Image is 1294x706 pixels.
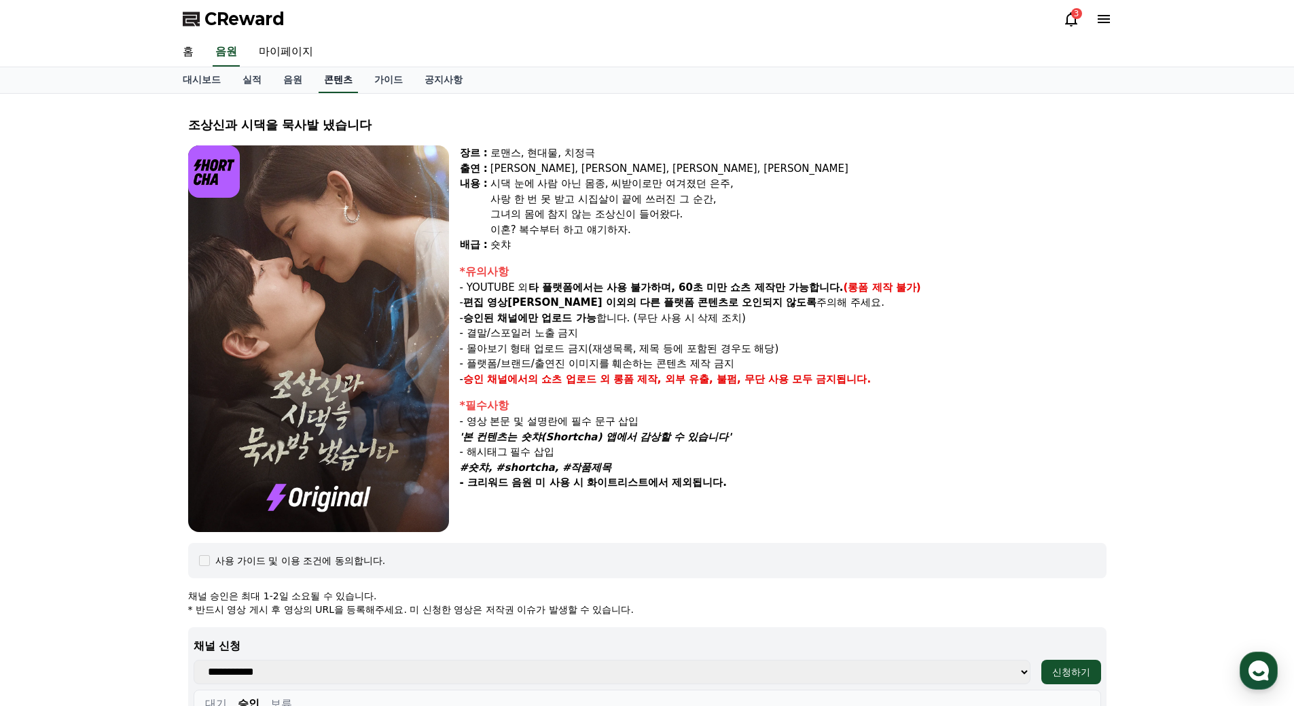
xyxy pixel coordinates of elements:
a: 홈 [4,431,90,465]
button: 신청하기 [1041,660,1101,684]
strong: 승인된 채널에만 업로드 가능 [463,312,596,324]
div: 숏챠 [490,237,1107,253]
img: logo [188,145,240,198]
p: - 결말/스포일러 노출 금지 [460,325,1107,341]
a: 콘텐츠 [319,67,358,93]
a: CReward [183,8,285,30]
img: video [188,145,449,532]
a: 홈 [172,38,204,67]
div: 그녀의 몸에 참지 않는 조상신이 들어왔다. [490,207,1107,222]
div: 출연 : [460,161,488,177]
div: 로맨스, 현대물, 치정극 [490,145,1107,161]
strong: 승인 채널에서의 쇼츠 업로드 외 [463,373,610,385]
span: 대화 [124,452,141,463]
span: 홈 [43,451,51,462]
div: 이혼? 복수부터 하고 얘기하자. [490,222,1107,238]
a: 설정 [175,431,261,465]
div: 조상신과 시댁을 묵사발 냈습니다 [188,116,1107,135]
div: 신청하기 [1052,665,1090,679]
p: 채널 승인은 최대 1-2일 소요될 수 있습니다. [188,589,1107,603]
p: * 반드시 영상 게시 후 영상의 URL을 등록해주세요. 미 신청한 영상은 저작권 이슈가 발생할 수 있습니다. [188,603,1107,616]
div: 배급 : [460,237,488,253]
a: 음원 [272,67,313,93]
strong: 타 플랫폼에서는 사용 불가하며, 60초 미만 쇼츠 제작만 가능합니다. [528,281,844,294]
p: - YOUTUBE 외 [460,280,1107,296]
a: 가이드 [363,67,414,93]
div: 사용 가이드 및 이용 조건에 동의합니다. [215,554,386,567]
strong: 다른 플랫폼 콘텐츠로 오인되지 않도록 [640,296,817,308]
em: #숏챠, #shortcha, #작품제목 [460,461,612,474]
p: - 주의해 주세요. [460,295,1107,311]
strong: - 크리워드 음원 미 사용 시 화이트리스트에서 제외됩니다. [460,476,727,489]
span: 설정 [210,451,226,462]
strong: 롱폼 제작, 외부 유출, 불펌, 무단 사용 모두 금지됩니다. [613,373,871,385]
p: - 플랫폼/브랜드/출연진 이미지를 훼손하는 콘텐츠 제작 금지 [460,356,1107,372]
em: '본 컨텐츠는 숏챠(Shortcha) 앱에서 감상할 수 있습니다' [460,431,732,443]
a: 대시보드 [172,67,232,93]
p: - [460,372,1107,387]
p: - 해시태그 필수 삽입 [460,444,1107,460]
div: *유의사항 [460,264,1107,280]
p: 채널 신청 [194,638,1101,654]
a: 대화 [90,431,175,465]
a: 음원 [213,38,240,67]
div: 사랑 한 번 못 받고 시집살이 끝에 쓰러진 그 순간, [490,192,1107,207]
p: - 합니다. (무단 사용 시 삭제 조치) [460,311,1107,326]
div: 장르 : [460,145,488,161]
strong: 편집 영상[PERSON_NAME] 이외의 [463,296,636,308]
div: 3 [1071,8,1082,19]
a: 3 [1063,11,1079,27]
p: - 영상 본문 및 설명란에 필수 문구 삽입 [460,414,1107,429]
a: 실적 [232,67,272,93]
div: 내용 : [460,176,488,237]
p: - 몰아보기 형태 업로드 금지(재생목록, 제목 등에 포함된 경우도 해당) [460,341,1107,357]
div: *필수사항 [460,398,1107,414]
div: 시댁 눈에 사람 아닌 몸종, 씨받이로만 여겨졌던 은주, [490,176,1107,192]
strong: (롱폼 제작 불가) [844,281,921,294]
a: 마이페이지 [248,38,324,67]
a: 공지사항 [414,67,473,93]
span: CReward [204,8,285,30]
div: [PERSON_NAME], [PERSON_NAME], [PERSON_NAME], [PERSON_NAME] [490,161,1107,177]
